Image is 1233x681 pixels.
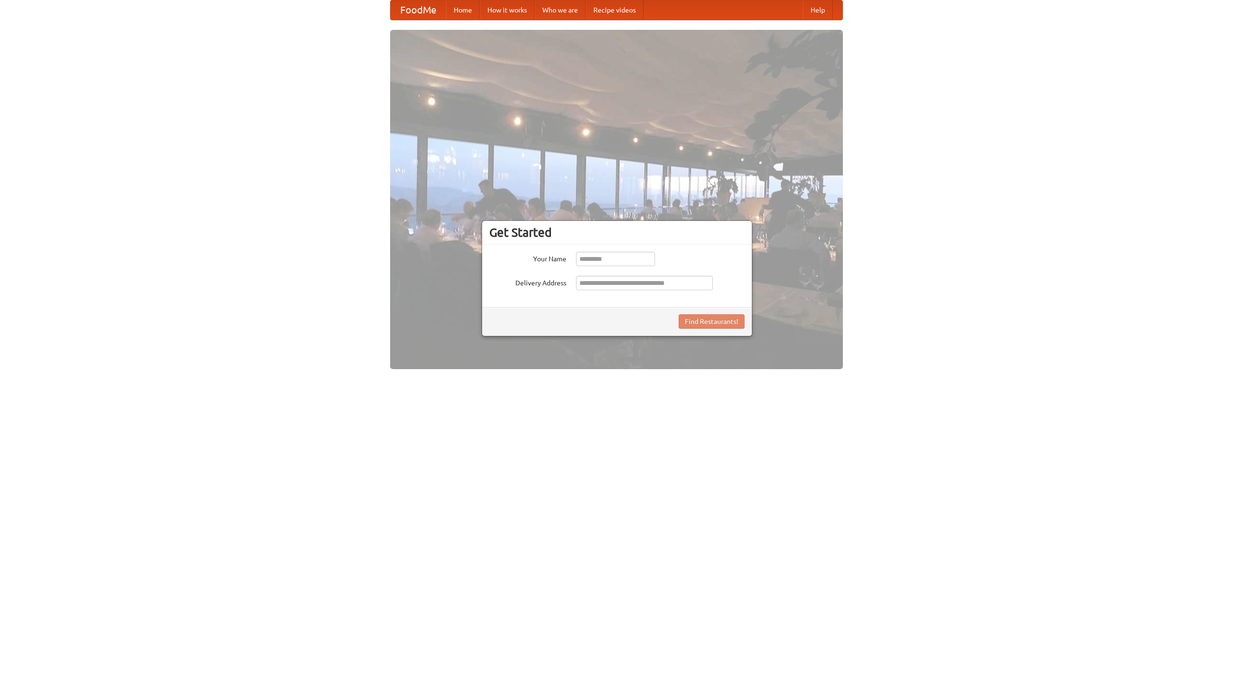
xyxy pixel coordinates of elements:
a: FoodMe [391,0,446,20]
label: Delivery Address [489,276,566,288]
a: Who we are [535,0,586,20]
button: Find Restaurants! [679,314,745,329]
label: Your Name [489,252,566,264]
a: Home [446,0,480,20]
h3: Get Started [489,225,745,240]
a: How it works [480,0,535,20]
a: Recipe videos [586,0,643,20]
a: Help [803,0,833,20]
